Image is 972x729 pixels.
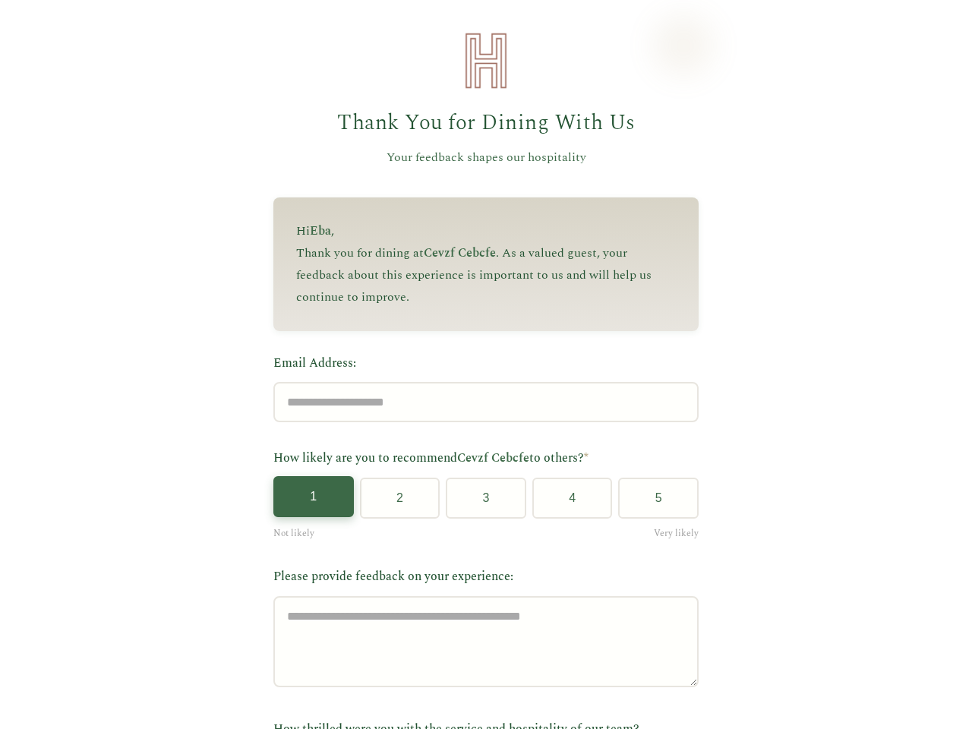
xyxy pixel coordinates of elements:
button: 3 [446,478,526,519]
label: Please provide feedback on your experience: [273,567,699,587]
span: Eba [310,222,331,240]
button: 1 [273,476,354,517]
img: Heirloom Hospitality Logo [456,30,516,91]
p: Thank you for dining at . As a valued guest, your feedback about this experience is important to ... [296,242,676,308]
label: Email Address: [273,354,699,374]
h1: Thank You for Dining With Us [273,106,699,140]
span: Very likely [654,526,699,541]
p: Hi , [296,220,676,242]
button: 5 [618,478,699,519]
span: Cevzf Cebcfe [424,244,496,262]
p: Your feedback shapes our hospitality [273,148,699,168]
span: Cevzf Cebcfe [457,449,529,467]
button: 2 [360,478,440,519]
label: How likely are you to recommend to others? [273,449,699,469]
span: Not likely [273,526,314,541]
button: 4 [532,478,613,519]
